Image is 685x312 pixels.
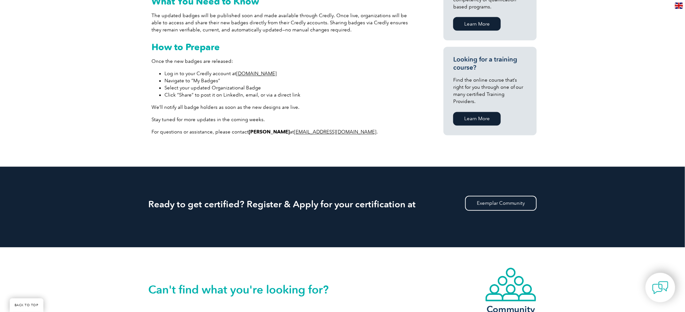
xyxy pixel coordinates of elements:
[152,12,417,33] p: The updated badges will be published soon and made available through Credly. Once live, organizat...
[652,280,668,296] img: contact-chat.png
[152,129,417,136] p: For questions or assistance, please contact at .
[164,92,417,99] li: Click “Share” to post it on LinkedIn, email, or via a direct link
[453,56,527,72] h3: Looking for a training course?
[675,3,683,9] img: en
[485,267,537,302] img: icon-community.webp
[152,58,417,65] p: Once the new badges are released:
[236,71,277,77] a: [DOMAIN_NAME]
[249,129,290,135] strong: [PERSON_NAME]
[152,42,220,53] strong: How to Prepare
[453,17,501,31] a: Learn More
[152,104,417,111] p: We’ll notify all badge holders as soon as the new designs are live.
[453,77,527,105] p: Find the online course that’s right for you through one of our many certified Training Providers.
[164,85,417,92] li: Select your updated Organizational Badge
[164,70,417,77] li: Log in to your Credly account at
[152,116,417,123] p: Stay tuned for more updates in the coming weeks.
[148,199,537,210] h2: Ready to get certified? Register & Apply for your certification at
[294,129,376,135] a: [EMAIL_ADDRESS][DOMAIN_NAME]
[453,112,501,126] a: Learn More
[148,285,342,295] h2: Can't find what you're looking for?
[465,196,537,211] a: Exemplar Community
[10,298,43,312] a: BACK TO TOP
[164,77,417,85] li: Navigate to “My Badges”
